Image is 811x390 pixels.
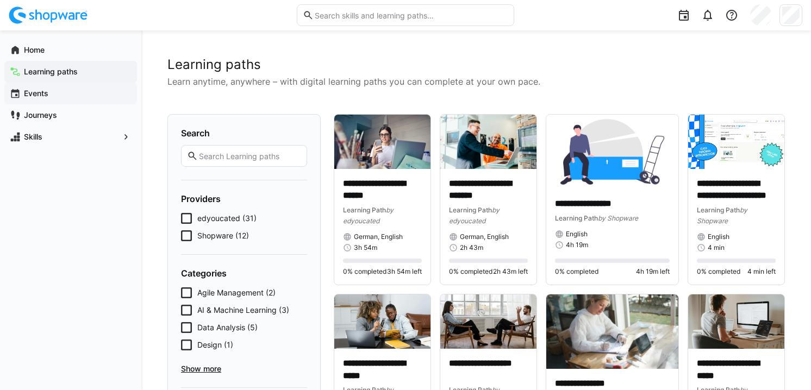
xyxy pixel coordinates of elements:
span: Learning Path [555,214,598,222]
span: Learning Path [449,206,492,214]
span: 3h 54m left [387,267,422,276]
input: Search Learning paths [198,151,301,161]
span: 3h 54m [354,243,377,252]
span: edyoucated (31) [197,213,257,224]
img: image [688,115,784,169]
span: 0% completed [555,267,598,276]
p: Learn anytime, anywhere – with digital learning paths you can complete at your own pace. [167,75,785,88]
span: German, English [460,232,509,241]
img: image [440,294,536,349]
span: German, English [354,232,403,241]
img: image [688,294,784,349]
img: image [334,115,431,169]
span: 4 min left [747,267,776,276]
span: 0% completed [449,267,492,276]
img: image [334,294,431,349]
img: image [440,115,536,169]
span: 0% completed [697,267,740,276]
span: Learning Path [343,206,386,214]
span: 0% completed [343,267,386,276]
span: Design (1) [197,339,233,350]
h2: Learning paths [167,56,785,73]
span: AI & Machine Learning (3) [197,305,289,316]
span: Show more [181,363,307,374]
span: by Shopware [598,214,638,222]
h4: Search [181,128,307,139]
img: image [546,115,678,189]
span: Learning Path [697,206,740,214]
span: Agile Management (2) [197,287,276,298]
span: Data Analysis (5) [197,322,258,333]
span: 4h 19m [566,241,588,249]
span: Shopware (12) [197,230,249,241]
span: 2h 43m [460,243,483,252]
input: Search skills and learning paths… [314,10,508,20]
span: English [566,230,588,238]
h4: Providers [181,193,307,204]
span: English [708,232,729,241]
span: 4 min [708,243,725,252]
span: 2h 43m left [493,267,528,276]
img: image [546,294,678,369]
span: by edyoucated [449,206,500,225]
h4: Categories [181,268,307,279]
span: 4h 19m left [636,267,670,276]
